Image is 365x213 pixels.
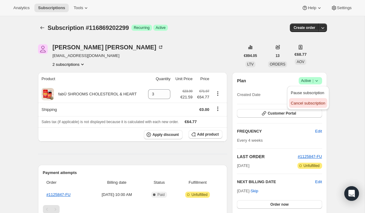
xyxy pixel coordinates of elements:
[298,154,322,159] a: #1125847-FU
[301,78,320,84] span: Active
[270,62,285,66] span: ORDERS
[270,202,289,207] span: Order now
[289,88,327,98] button: Pause subscription
[237,78,246,84] h2: Plan
[43,170,223,176] h2: Payment attempts
[152,132,179,137] span: Apply discount
[199,89,209,93] small: €71.97
[134,25,150,30] span: Recurring
[38,23,47,32] button: Subscriptions
[38,5,65,10] span: Subscriptions
[327,4,355,12] button: Settings
[53,44,164,50] div: [PERSON_NAME] [PERSON_NAME]
[92,179,142,186] span: Billing date
[74,5,83,10] span: Tools
[196,94,209,100] span: €64.77
[38,44,48,54] span: Fiona Harriss
[38,72,145,86] th: Product
[180,94,193,100] span: €21.59
[145,72,172,86] th: Quantity
[48,24,129,31] span: Subscription #116869202299
[237,138,263,143] span: Every 4 weeks
[251,188,258,194] span: Skip
[244,53,257,58] span: €894.05
[344,186,359,201] div: Open Intercom Messenger
[92,192,142,198] span: [DATE] · 10:00 AM
[237,189,258,193] span: [DATE] ·
[289,98,327,108] button: Cancel subscription
[315,128,322,134] span: Edit
[337,5,352,10] span: Settings
[213,105,223,112] button: Shipping actions
[304,163,320,168] span: Unfulfilled
[53,61,86,67] button: Product actions
[268,111,296,116] span: Customer Portal
[294,25,315,30] span: Create order
[240,51,261,60] button: €894.05
[13,5,30,10] span: Analytics
[172,72,194,86] th: Unit Price
[311,126,325,136] button: Edit
[276,53,280,58] span: 13
[42,88,54,100] img: product img
[185,119,197,124] span: €64.77
[176,179,219,186] span: Fulfillment
[315,179,322,185] button: Edit
[182,89,193,93] small: €23.99
[297,60,304,64] span: AOV
[247,62,254,66] span: LTV
[42,120,179,124] span: Sales tax (if applicable) is not displayed because it is calculated with each new order.
[247,186,262,196] button: Skip
[197,132,219,137] span: Add product
[47,192,71,197] a: #1125847-FU
[53,53,164,59] span: [EMAIL_ADDRESS][DOMAIN_NAME]
[237,179,315,185] h2: NEXT BILLING DATE
[189,130,222,139] button: Add product
[237,128,315,134] h2: FREQUENCY
[191,192,207,197] span: Unfulfilled
[54,91,137,97] div: fabÜ SHROOMS CHOLESTEROL & HEART
[298,4,326,12] button: Help
[43,176,90,189] th: Order
[157,192,165,197] span: Paid
[34,4,69,12] button: Subscriptions
[213,90,223,97] button: Product actions
[237,92,260,98] span: Created Date
[291,101,325,105] span: Cancel subscription
[70,4,93,12] button: Tools
[199,107,209,112] span: €0.00
[272,51,283,60] button: 13
[237,163,249,169] span: [DATE]
[290,23,319,32] button: Create order
[38,103,145,116] th: Shipping
[194,72,211,86] th: Price
[294,51,307,58] span: €68.77
[237,200,322,209] button: Order now
[237,154,298,160] h2: LAST ORDER
[237,109,322,118] button: Customer Portal
[156,25,166,30] span: Active
[10,4,33,12] button: Analytics
[146,179,173,186] span: Status
[308,5,316,10] span: Help
[144,130,182,139] button: Apply discount
[298,154,322,160] button: #1125847-FU
[291,91,324,95] span: Pause subscription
